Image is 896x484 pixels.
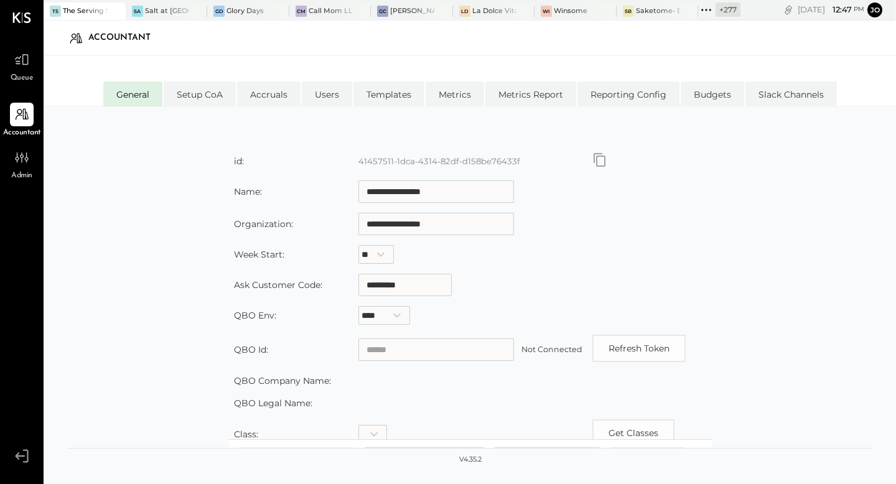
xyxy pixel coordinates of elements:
span: Admin [11,170,32,182]
li: Metrics Report [485,81,576,106]
button: Copy id [592,152,607,167]
div: Accountant [88,28,163,48]
div: La Dolce Vita [472,6,516,16]
label: Class: [234,429,258,440]
div: + 277 [716,2,740,17]
div: CM [296,6,307,17]
div: GD [213,6,225,17]
li: Accruals [237,81,301,106]
label: QBO Company Name: [234,375,331,386]
label: 41457511-1dca-4314-82df-d158be76433f [358,156,520,166]
label: Ask Customer Code: [234,279,322,291]
li: Budgets [681,81,744,106]
span: Accountant [3,128,41,139]
div: LD [459,6,470,17]
a: Queue [1,48,43,84]
div: [PERSON_NAME] [390,6,434,16]
div: Winsome [554,6,587,16]
button: Jo [867,2,882,17]
div: Salt at [GEOGRAPHIC_DATA] [145,6,189,16]
label: QBO Id: [234,344,268,355]
label: Organization: [234,218,293,230]
span: Queue [11,73,34,84]
li: General [103,81,162,106]
button: Refresh Token [592,335,686,362]
div: TS [50,6,61,17]
div: Call Mom LLC [309,6,353,16]
label: id: [234,156,244,167]
li: Users [302,81,352,106]
div: v 4.35.2 [459,455,482,465]
div: [DATE] [798,4,864,16]
label: Week Start: [234,249,284,260]
div: Sa [132,6,143,17]
div: The Serving Spoon [63,6,107,16]
li: Setup CoA [164,81,236,106]
label: Not Connected [521,345,582,354]
li: Slack Channels [745,81,837,106]
div: copy link [782,3,795,16]
div: Saketome- Bigfork [636,6,680,16]
div: Wi [541,6,552,17]
span: 12 : 47 [827,4,852,16]
div: Glory Days [226,6,264,16]
li: Metrics [426,81,484,106]
label: QBO Env: [234,310,276,321]
label: Name: [234,186,262,197]
div: SB [623,6,634,17]
label: QBO Legal Name: [234,398,312,409]
li: Templates [353,81,424,106]
button: Copy id [592,419,674,447]
a: Accountant [1,103,43,139]
li: Reporting Config [577,81,679,106]
span: pm [854,5,864,14]
div: GC [377,6,388,17]
a: Admin [1,146,43,182]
